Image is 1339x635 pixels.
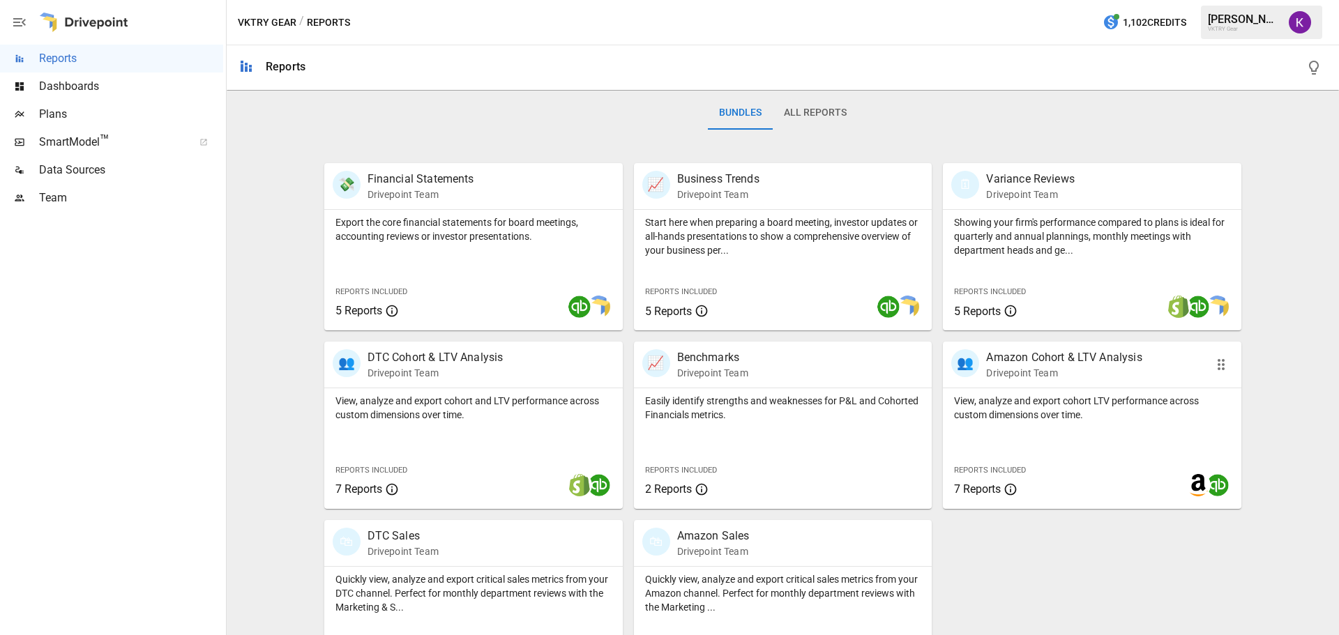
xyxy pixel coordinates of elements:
div: 💸 [333,171,361,199]
span: 5 Reports [954,305,1001,318]
span: ™ [100,132,109,149]
button: 1,102Credits [1097,10,1192,36]
p: Drivepoint Team [368,544,439,558]
span: 5 Reports [645,305,692,318]
button: All Reports [773,96,858,130]
img: quickbooks [1206,474,1229,496]
p: Easily identify strengths and weaknesses for P&L and Cohorted Financials metrics. [645,394,921,422]
p: Drivepoint Team [677,544,750,558]
img: quickbooks [877,296,900,318]
p: Benchmarks [677,349,748,366]
button: VKTRY Gear [238,14,296,31]
p: Drivepoint Team [677,188,759,201]
p: Business Trends [677,171,759,188]
span: 2 Reports [645,482,692,496]
span: 7 Reports [335,482,382,496]
span: 1,102 Credits [1123,14,1186,31]
div: VKTRY Gear [1208,26,1280,32]
span: Data Sources [39,162,223,178]
div: 🗓 [951,171,979,199]
div: [PERSON_NAME] [1208,13,1280,26]
span: Reports Included [645,287,717,296]
span: SmartModel [39,134,184,151]
div: 📈 [642,349,670,377]
div: 👥 [333,349,361,377]
p: Amazon Cohort & LTV Analysis [986,349,1142,366]
div: 📈 [642,171,670,199]
p: View, analyze and export cohort LTV performance across custom dimensions over time. [954,394,1230,422]
p: DTC Cohort & LTV Analysis [368,349,504,366]
img: Kevin Radziewicz [1289,11,1311,33]
p: Drivepoint Team [368,188,474,201]
div: Reports [266,60,305,73]
div: 🛍 [642,528,670,556]
p: Amazon Sales [677,528,750,544]
p: Drivepoint Team [368,366,504,380]
span: Reports Included [335,466,407,475]
p: Quickly view, analyze and export critical sales metrics from your DTC channel. Perfect for monthl... [335,572,612,614]
div: / [299,14,304,31]
img: quickbooks [588,474,610,496]
span: Dashboards [39,78,223,95]
p: Financial Statements [368,171,474,188]
img: smart model [1206,296,1229,318]
img: shopify [1167,296,1190,318]
button: Kevin Radziewicz [1280,3,1319,42]
p: View, analyze and export cohort and LTV performance across custom dimensions over time. [335,394,612,422]
span: Team [39,190,223,206]
div: 🛍 [333,528,361,556]
p: Export the core financial statements for board meetings, accounting reviews or investor presentat... [335,215,612,243]
span: Reports Included [645,466,717,475]
p: Drivepoint Team [986,188,1074,201]
span: 5 Reports [335,304,382,317]
span: Reports Included [335,287,407,296]
img: smart model [588,296,610,318]
div: 👥 [951,349,979,377]
p: DTC Sales [368,528,439,544]
img: quickbooks [568,296,591,318]
p: Drivepoint Team [986,366,1142,380]
p: Variance Reviews [986,171,1074,188]
span: Reports Included [954,287,1026,296]
p: Quickly view, analyze and export critical sales metrics from your Amazon channel. Perfect for mon... [645,572,921,614]
span: 7 Reports [954,482,1001,496]
img: quickbooks [1187,296,1209,318]
img: amazon [1187,474,1209,496]
p: Drivepoint Team [677,366,748,380]
p: Start here when preparing a board meeting, investor updates or all-hands presentations to show a ... [645,215,921,257]
img: smart model [897,296,919,318]
span: Reports [39,50,223,67]
button: Bundles [708,96,773,130]
img: shopify [568,474,591,496]
span: Plans [39,106,223,123]
span: Reports Included [954,466,1026,475]
p: Showing your firm's performance compared to plans is ideal for quarterly and annual plannings, mo... [954,215,1230,257]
